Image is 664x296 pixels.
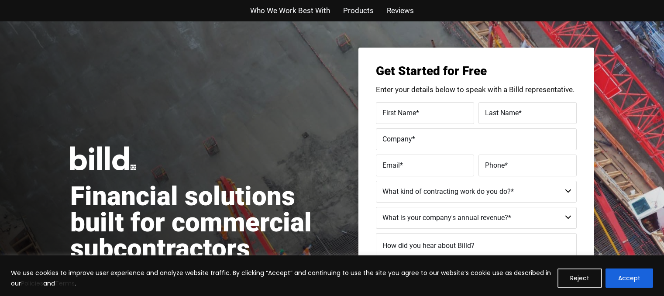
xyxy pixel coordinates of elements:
a: Policies [21,279,43,288]
span: Company [382,134,412,143]
a: Terms [55,279,75,288]
a: Products [343,4,374,17]
span: Email [382,161,400,169]
h3: Get Started for Free [376,65,577,77]
a: Reviews [387,4,414,17]
p: We use cookies to improve user experience and analyze website traffic. By clicking “Accept” and c... [11,268,551,289]
span: How did you hear about Billd? [382,241,475,250]
p: Enter your details below to speak with a Billd representative. [376,86,577,93]
span: First Name [382,108,416,117]
span: Phone [485,161,505,169]
span: Last Name [485,108,519,117]
a: Who We Work Best With [250,4,330,17]
button: Accept [606,268,653,288]
button: Reject [557,268,602,288]
h1: Financial solutions built for commercial subcontractors [70,183,332,262]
